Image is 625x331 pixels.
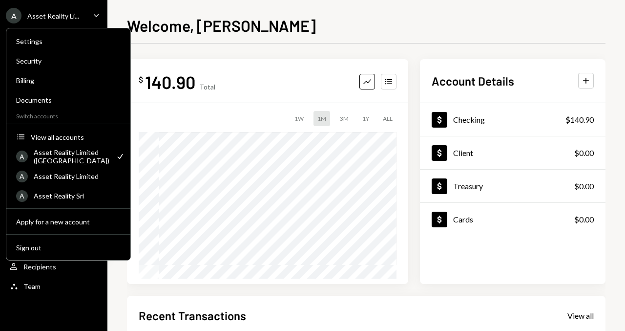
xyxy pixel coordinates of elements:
div: Asset Reality Limited ([GEOGRAPHIC_DATA]) [34,148,109,165]
div: Sign out [16,243,121,252]
a: Client$0.00 [420,136,605,169]
a: View all [567,310,594,321]
div: Client [453,148,473,157]
div: 1Y [358,111,373,126]
div: $0.00 [574,180,594,192]
div: 1W [291,111,308,126]
div: Switch accounts [6,110,130,120]
div: 1M [313,111,330,126]
div: Total [199,83,215,91]
div: $140.90 [565,114,594,126]
div: Apply for a new account [16,218,121,226]
a: Security [10,52,126,69]
div: $0.00 [574,214,594,225]
div: Treasury [453,181,483,191]
div: Security [16,57,121,65]
div: A [16,171,28,182]
div: Checking [453,115,485,124]
div: $ [139,75,143,85]
div: Documents [16,96,121,104]
h1: Welcome, [PERSON_NAME] [127,16,316,35]
div: View all [567,311,594,321]
div: $0.00 [574,147,594,159]
a: AAsset Reality Srl [10,187,126,204]
a: Cards$0.00 [420,203,605,236]
a: Recipients [6,258,102,275]
div: A [6,8,21,23]
h2: Recent Transactions [139,308,246,324]
div: Cards [453,215,473,224]
a: Documents [10,91,126,109]
div: A [16,190,28,202]
a: AAsset Reality Limited [10,167,126,185]
a: Settings [10,32,126,50]
a: Billing [10,71,126,89]
button: Apply for a new account [10,213,126,231]
div: A [16,151,28,162]
div: ALL [379,111,396,126]
button: View all accounts [10,129,126,146]
div: Asset Reality Srl [34,192,121,200]
div: Asset Reality Li... [27,12,79,20]
button: Sign out [10,239,126,257]
div: Asset Reality Limited [34,172,121,180]
div: Team [23,282,41,290]
div: Recipients [23,263,56,271]
h2: Account Details [432,73,514,89]
a: Checking$140.90 [420,103,605,136]
div: Settings [16,37,121,45]
a: Team [6,277,102,295]
div: 140.90 [145,71,195,93]
a: Treasury$0.00 [420,170,605,202]
div: View all accounts [31,133,121,141]
div: Billing [16,76,121,85]
div: 3M [336,111,353,126]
